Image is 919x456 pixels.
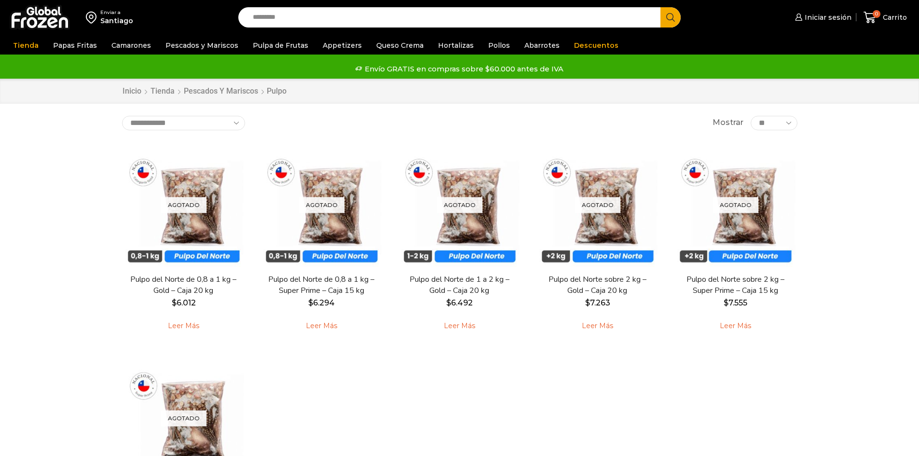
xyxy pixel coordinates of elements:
a: Pulpa de Frutas [248,36,313,55]
a: Tienda [8,36,43,55]
a: Inicio [122,86,142,97]
a: Leé más sobre “Pulpo del Norte de 0,8 a 1 kg - Super Prime - Caja 15 kg” [291,316,352,336]
div: Santiago [100,16,133,26]
a: Iniciar sesión [793,8,851,27]
span: $ [585,298,590,307]
span: Carrito [880,13,907,22]
a: Leé más sobre “Pulpo del Norte sobre 2 kg - Super Prime - Caja 15 kg” [705,316,766,336]
a: Pulpo del Norte de 0,8 a 1 kg – Gold – Caja 20 kg [128,274,239,296]
p: Agotado [713,197,758,213]
a: Leé más sobre “Pulpo del Norte de 0,8 a 1 kg - Gold - Caja 20 kg” [153,316,214,336]
span: $ [308,298,313,307]
bdi: 6.294 [308,298,335,307]
bdi: 6.492 [446,298,473,307]
nav: Breadcrumb [122,86,287,97]
bdi: 7.555 [724,298,747,307]
a: Pulpo del Norte sobre 2 kg – Gold – Caja 20 kg [542,274,653,296]
a: Pulpo del Norte de 1 a 2 kg – Gold – Caja 20 kg [404,274,515,296]
a: Queso Crema [371,36,428,55]
a: 0 Carrito [861,6,909,29]
a: Leé más sobre “Pulpo del Norte sobre 2 kg - Gold - Caja 20 kg” [567,316,628,336]
span: $ [172,298,177,307]
h1: Pulpo [267,86,287,96]
select: Pedido de la tienda [122,116,245,130]
p: Agotado [575,197,620,213]
a: Pulpo del Norte de 0,8 a 1 kg – Super Prime – Caja 15 kg [266,274,377,296]
img: address-field-icon.svg [86,9,100,26]
bdi: 6.012 [172,298,196,307]
span: $ [724,298,728,307]
span: Mostrar [713,117,743,128]
a: Papas Fritas [48,36,102,55]
p: Agotado [299,197,344,213]
a: Pulpo del Norte sobre 2 kg – Super Prime – Caja 15 kg [680,274,791,296]
a: Abarrotes [520,36,564,55]
span: $ [446,298,451,307]
button: Search button [660,7,681,28]
a: Camarones [107,36,156,55]
a: Pollos [483,36,515,55]
span: 0 [873,10,880,18]
p: Agotado [161,197,206,213]
a: Tienda [150,86,175,97]
p: Agotado [161,410,206,426]
bdi: 7.263 [585,298,610,307]
div: Enviar a [100,9,133,16]
a: Pescados y Mariscos [161,36,243,55]
a: Appetizers [318,36,367,55]
p: Agotado [437,197,482,213]
span: Iniciar sesión [802,13,851,22]
a: Leé más sobre “Pulpo del Norte de 1 a 2 kg - Gold - Caja 20 kg” [429,316,490,336]
a: Descuentos [569,36,623,55]
a: Pescados y Mariscos [183,86,259,97]
a: Hortalizas [433,36,479,55]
